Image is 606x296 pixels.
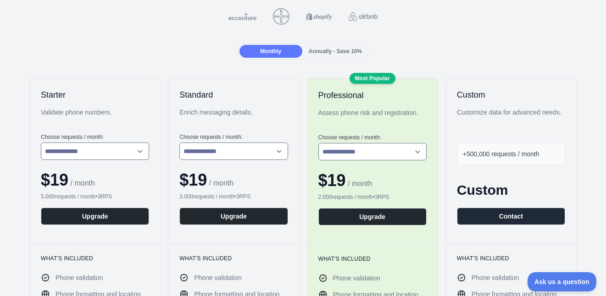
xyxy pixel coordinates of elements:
span: $ 19 [179,170,207,189]
span: / month [207,179,234,187]
iframe: Toggle Customer Support [528,272,597,291]
div: 3.000 requests / month • 3 RPS [179,193,288,200]
span: $ 19 [318,171,346,190]
span: Custom [457,182,508,197]
span: / month [346,180,372,187]
span: +500,000 requests / month [463,150,539,158]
